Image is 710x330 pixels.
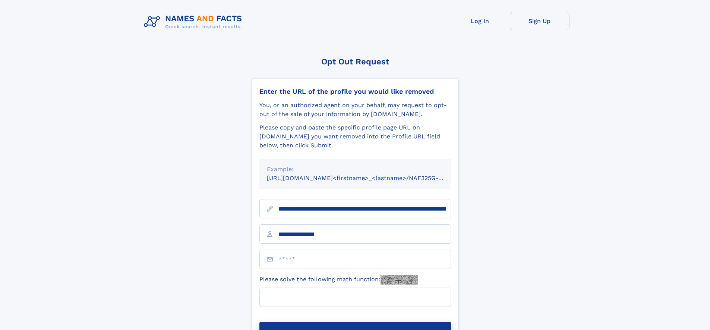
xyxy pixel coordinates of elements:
div: Opt Out Request [252,57,459,66]
img: Logo Names and Facts [141,12,248,32]
div: Please copy and paste the specific profile page URL on [DOMAIN_NAME] you want removed into the Pr... [259,123,451,150]
a: Sign Up [510,12,569,30]
div: Enter the URL of the profile you would like removed [259,87,451,96]
a: Log In [450,12,510,30]
label: Please solve the following math function: [259,275,418,285]
small: [URL][DOMAIN_NAME]<firstname>_<lastname>/NAF325G-xxxxxxxx [267,174,465,182]
div: You, or an authorized agent on your behalf, may request to opt-out of the sale of your informatio... [259,101,451,119]
div: Example: [267,165,444,174]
